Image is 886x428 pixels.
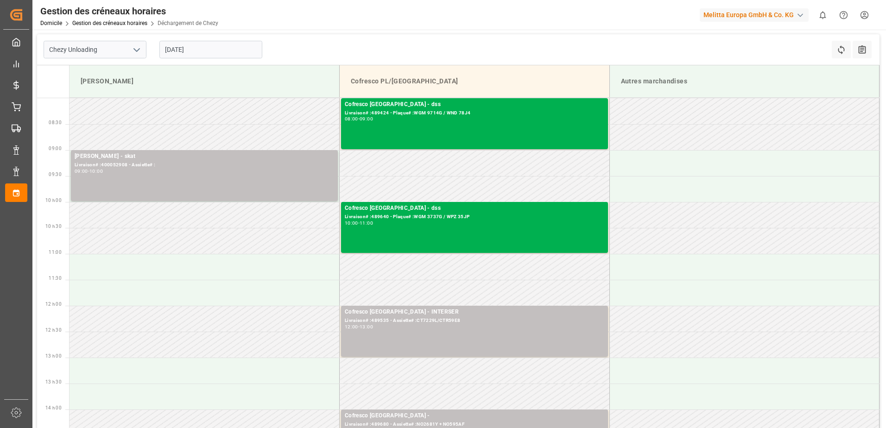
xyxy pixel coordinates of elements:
[45,224,62,229] span: 10 h 30
[40,20,62,26] a: Domicile
[700,6,812,24] button: Melitta Europa GmbH & Co. KG
[49,276,62,281] span: 11:30
[45,198,62,203] span: 10 h 00
[45,353,62,359] span: 13 h 00
[345,411,604,421] div: Cofresco [GEOGRAPHIC_DATA] -
[45,405,62,410] span: 14 h 00
[358,221,360,225] div: -
[812,5,833,25] button: Afficher 0 nouvelles notifications
[345,204,604,213] div: Cofresco [GEOGRAPHIC_DATA] - dss
[45,327,62,333] span: 12 h 30
[40,4,218,18] div: Gestion des créneaux horaires
[347,73,602,90] div: Cofresco PL/[GEOGRAPHIC_DATA]
[75,161,334,169] div: Livraison# :400052908 - Assiette# :
[360,117,373,121] div: 09:00
[345,221,358,225] div: 10:00
[45,379,62,384] span: 13 h 30
[345,117,358,121] div: 08:00
[88,169,89,173] div: -
[360,325,373,329] div: 13:00
[358,325,360,329] div: -
[833,5,854,25] button: Centre d’aide
[49,146,62,151] span: 09:00
[345,100,604,109] div: Cofresco [GEOGRAPHIC_DATA] - dss
[75,169,88,173] div: 09:00
[345,325,358,329] div: 12:00
[345,213,604,221] div: Livraison# :489640 - Plaque# :WGM 3737G / WPZ 35JP
[75,152,334,161] div: [PERSON_NAME] - skat
[129,43,143,57] button: Ouvrir le menu
[617,73,872,90] div: Autres marchandises
[72,20,147,26] a: Gestion des créneaux horaires
[45,302,62,307] span: 12 h 00
[703,10,794,20] font: Melitta Europa GmbH & Co. KG
[49,120,62,125] span: 08:30
[44,41,146,58] input: Type à rechercher/sélectionner
[345,308,604,317] div: Cofresco [GEOGRAPHIC_DATA] - INTERSER
[360,221,373,225] div: 11:00
[345,109,604,117] div: Livraison# :489424 - Plaque# :WGM 9714G / WND 78J4
[49,172,62,177] span: 09:30
[49,250,62,255] span: 11:00
[159,41,262,58] input: JJ-MM-AAAA
[358,117,360,121] div: -
[89,169,103,173] div: 10:00
[345,317,604,325] div: Livraison# :489535 - Assiette# :CT7229L/CTR59E8
[77,73,332,90] div: [PERSON_NAME]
